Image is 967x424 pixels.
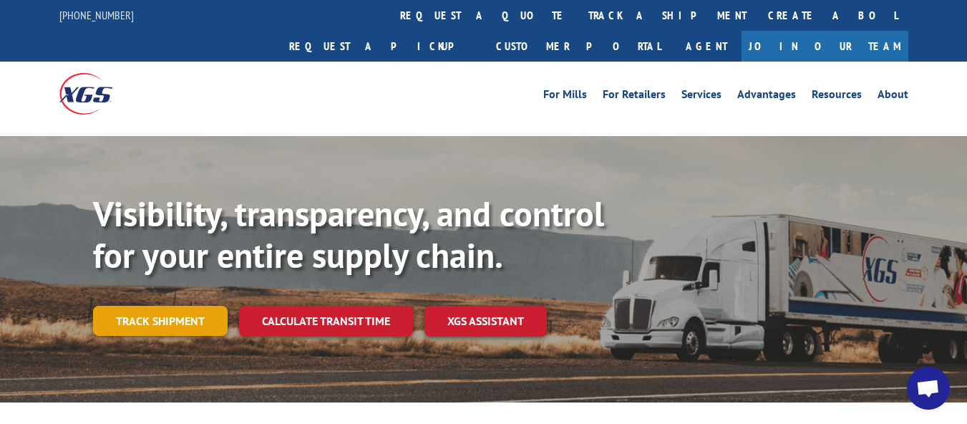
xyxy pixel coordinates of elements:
[543,89,587,105] a: For Mills
[93,306,228,336] a: Track shipment
[878,89,908,105] a: About
[603,89,666,105] a: For Retailers
[93,191,604,277] b: Visibility, transparency, and control for your entire supply chain.
[671,31,742,62] a: Agent
[742,31,908,62] a: Join Our Team
[278,31,485,62] a: Request a pickup
[485,31,671,62] a: Customer Portal
[907,367,950,410] div: Open chat
[59,8,134,22] a: [PHONE_NUMBER]
[737,89,796,105] a: Advantages
[239,306,413,337] a: Calculate transit time
[681,89,721,105] a: Services
[424,306,547,337] a: XGS ASSISTANT
[812,89,862,105] a: Resources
